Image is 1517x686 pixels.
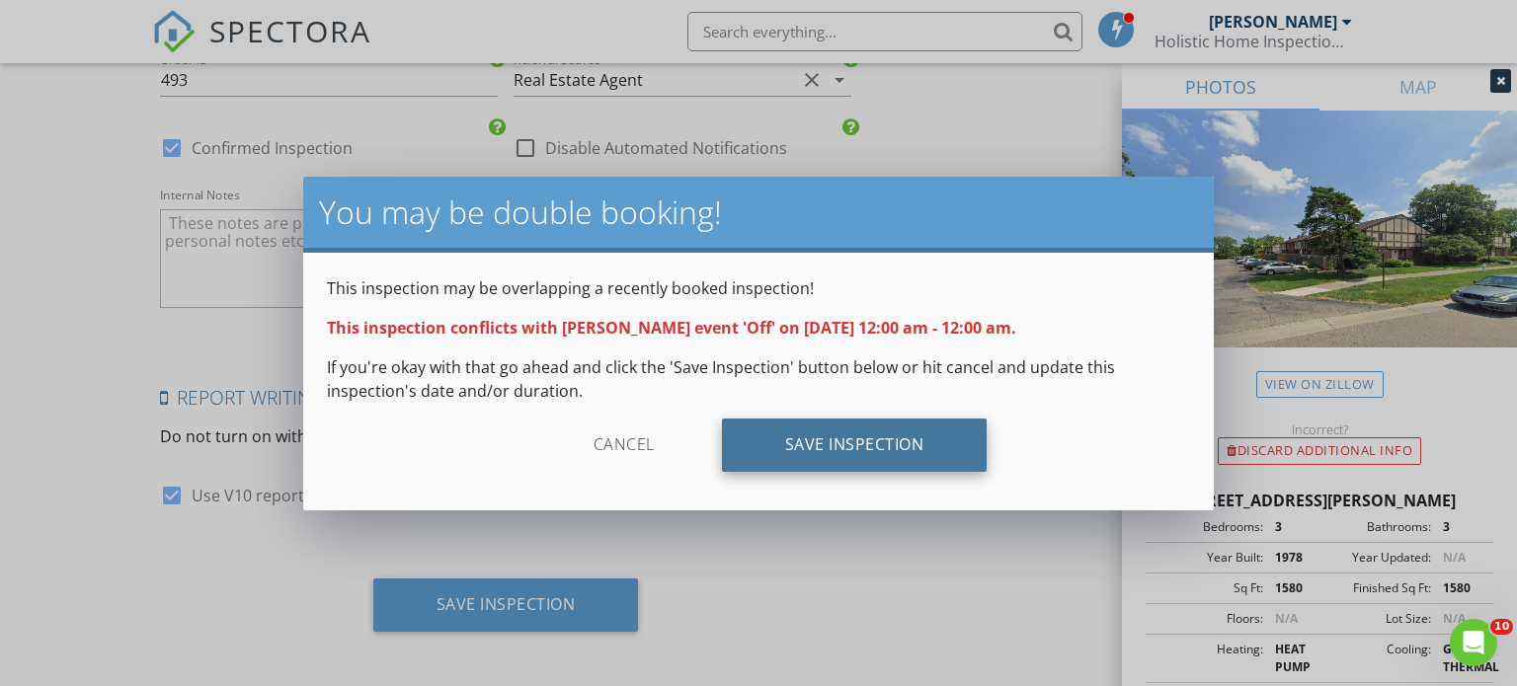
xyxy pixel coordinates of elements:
p: If you're okay with that go ahead and click the 'Save Inspection' button below or hit cancel and ... [327,355,1190,403]
h2: You may be double booking! [319,192,1198,232]
strong: This inspection conflicts with [PERSON_NAME] event 'Off' on [DATE] 12:00 am - 12:00 am. [327,317,1016,339]
span: 10 [1490,619,1513,635]
div: Save Inspection [722,419,988,472]
p: This inspection may be overlapping a recently booked inspection! [327,276,1190,300]
div: Cancel [530,419,718,472]
iframe: Intercom live chat [1450,619,1497,666]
